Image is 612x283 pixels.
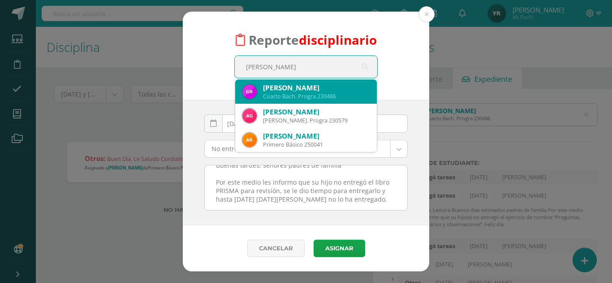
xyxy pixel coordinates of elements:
[299,31,377,48] font: disciplinario
[263,117,370,124] div: [PERSON_NAME]. Progra 230579
[211,140,384,157] span: No entregó tareas
[242,84,257,99] img: b01009878a72500f6991b922b7a1ec56.png
[263,131,370,141] div: [PERSON_NAME]
[314,240,365,257] button: Asignar
[205,140,407,157] a: No entregó tareas
[247,240,305,257] a: Cancelar
[235,56,377,78] input: Busca un estudiante aquí...
[242,109,257,123] img: e5d3554fa667791f2cc62cb698ec9560.png
[263,107,370,117] div: [PERSON_NAME]
[263,93,370,100] div: Cuarto Bach. Progra 230486
[242,133,257,147] img: 1e316f4b9768e46f7edbace1aec3ecd5.png
[249,31,377,48] span: Reporte
[263,141,370,148] div: Primero Básico 250041
[418,6,435,22] button: Close (Esc)
[263,83,370,93] div: [PERSON_NAME]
